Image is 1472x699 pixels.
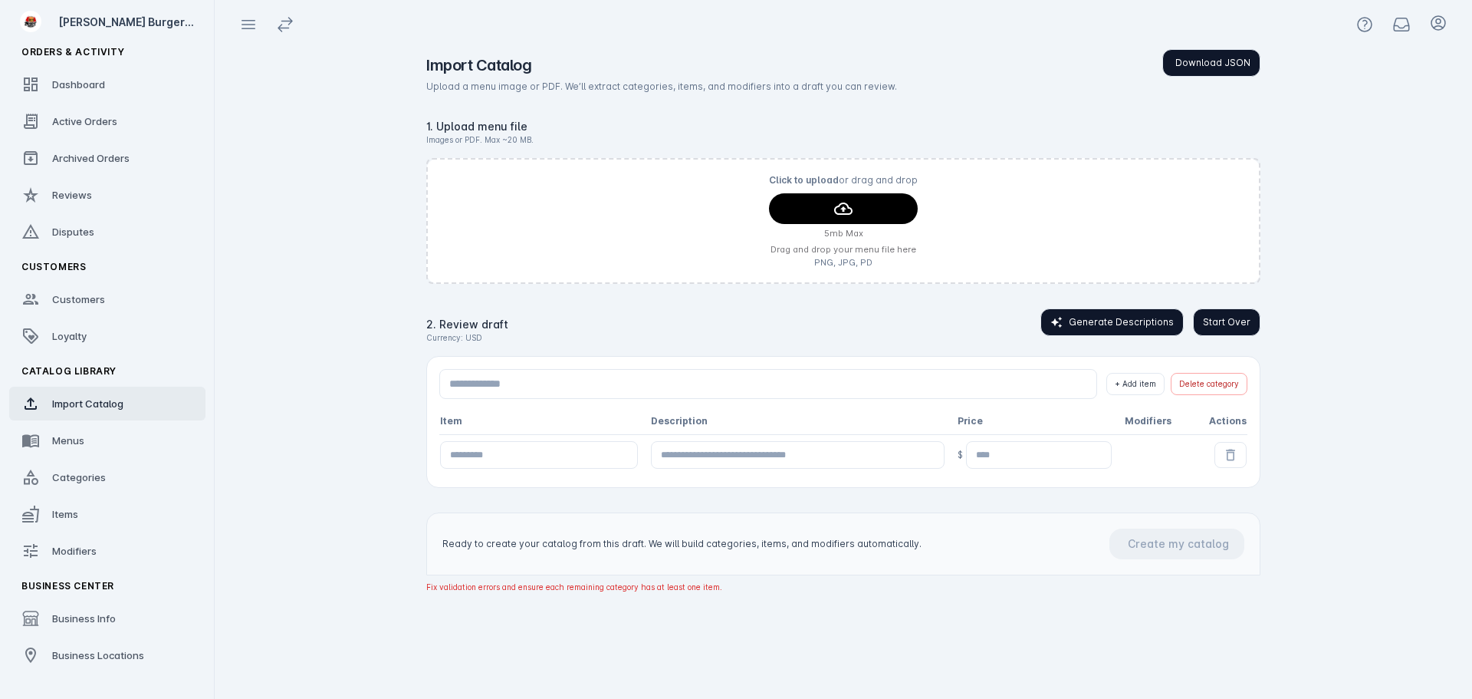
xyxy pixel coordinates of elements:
[52,612,116,625] span: Business Info
[1124,408,1199,435] th: Modifiers
[439,408,650,435] th: Item
[9,460,205,494] a: Categories
[9,534,205,568] a: Modifiers
[9,141,205,175] a: Archived Orders
[1171,373,1247,395] button: Delete category
[9,497,205,531] a: Items
[1193,308,1260,336] button: Start Over
[52,508,78,520] span: Items
[21,580,114,592] span: Business Center
[650,408,957,435] th: Description
[52,226,94,238] span: Disputes
[1175,56,1250,70] span: Download JSON
[769,193,918,224] button: continue
[9,602,205,635] a: Business Info
[9,178,205,212] a: Reviews
[1198,408,1247,435] th: Actions
[442,537,922,551] div: Ready to create your catalog from this draft. We will build categories, items, and modifiers auto...
[1214,442,1247,468] button: Delete item
[769,256,918,269] small: PNG, JPG, PD
[52,115,117,127] span: Active Orders
[58,14,199,30] div: [PERSON_NAME] Burger Bar
[52,78,105,91] span: Dashboard
[52,152,130,164] span: Archived Orders
[426,316,508,332] h2: 2. Review draft
[52,434,84,447] span: Menus
[21,261,86,272] span: Customers
[52,471,106,483] span: Categories
[769,174,839,186] span: Click to upload
[1040,308,1184,336] button: Generate Descriptions
[9,638,205,672] a: Business Locations
[52,545,97,557] span: Modifiers
[1115,378,1156,390] span: + Add item
[426,54,531,77] h1: Import Catalog
[1106,373,1165,395] button: + Add item
[52,293,105,305] span: Customers
[769,227,918,240] small: 5mb Max
[9,104,205,138] a: Active Orders
[9,68,205,101] a: Dashboard
[426,118,534,134] h2: 1. Upload menu file
[21,46,124,58] span: Orders & Activity
[21,365,117,377] span: Catalog Library
[426,134,534,146] p: Images or PDF. Max ~20 MB.
[9,387,205,420] a: Import Catalog
[1069,315,1174,329] span: Generate Descriptions
[52,397,123,410] span: Import Catalog
[52,330,87,342] span: Loyalty
[9,215,205,249] a: Disputes
[426,80,1260,94] p: Upload a menu image or PDF. We’ll extract categories, items, and modifiers into a draft you can r...
[1179,378,1239,390] span: Delete category
[957,408,1124,435] th: Price
[52,649,144,661] span: Business Locations
[9,424,205,457] a: Menus
[769,173,918,187] p: or drag and drop
[426,332,508,344] p: Currency: USD
[9,282,205,316] a: Customers
[769,243,918,256] small: Drag and drop your menu file here
[958,448,963,462] span: $
[1203,315,1250,329] span: Start Over
[9,319,205,353] a: Loyalty
[1162,49,1260,77] button: Download JSON
[52,189,92,201] span: Reviews
[426,582,1260,593] div: Fix validation errors and ensure each remaining category has at least one item.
